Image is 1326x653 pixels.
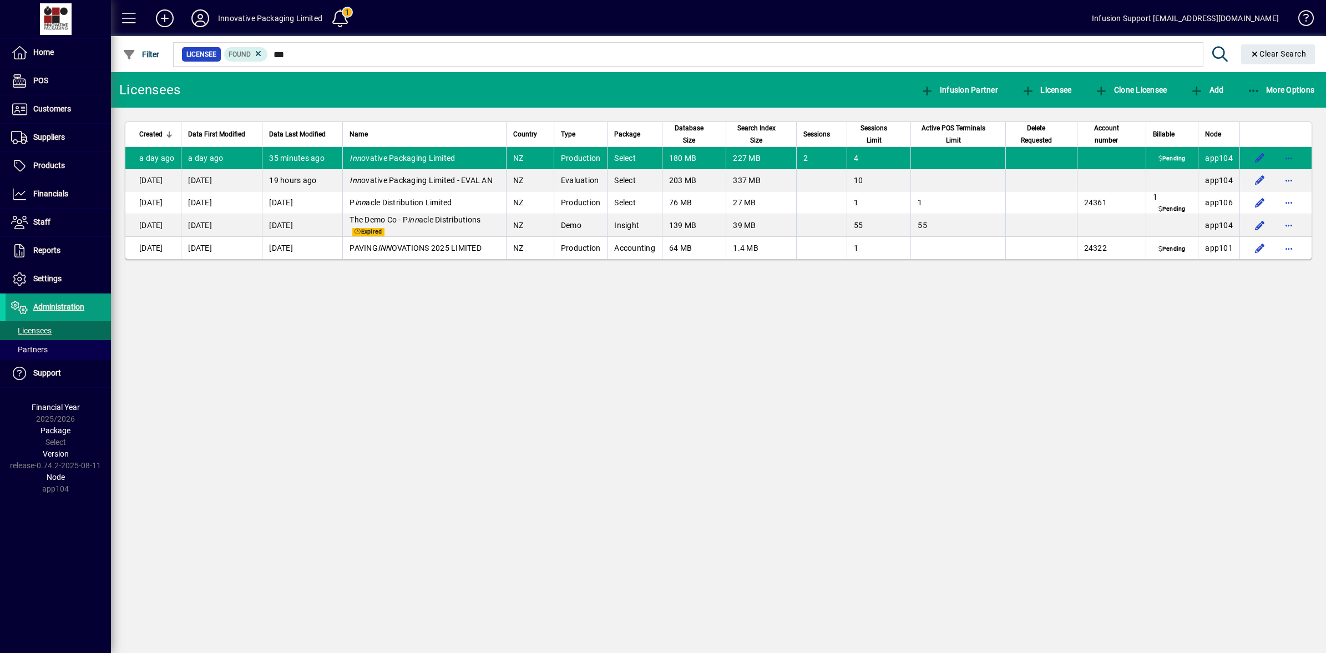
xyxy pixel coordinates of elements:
[726,169,796,191] td: 337 MB
[513,128,547,140] div: Country
[796,147,847,169] td: 2
[918,122,999,146] div: Active POS Terminals Limit
[1156,205,1187,214] span: Pending
[1280,149,1298,167] button: More options
[139,128,174,140] div: Created
[350,154,455,163] span: ovative Packaging Limited
[6,180,111,208] a: Financials
[350,128,368,140] span: Name
[350,198,452,207] span: P acle Distribution Limited
[614,128,640,140] span: Package
[733,122,779,146] span: Search Index Size
[854,122,904,146] div: Sessions Limit
[1021,85,1072,94] span: Licensee
[269,128,326,140] span: Data Last Modified
[733,122,789,146] div: Search Index Size
[262,191,342,214] td: [DATE]
[33,302,84,311] span: Administration
[181,169,262,191] td: [DATE]
[6,237,111,265] a: Reports
[920,85,998,94] span: Infusion Partner
[125,214,181,237] td: [DATE]
[350,244,482,252] span: PAVING OVATIONS 2025 LIMITED
[918,122,989,146] span: Active POS Terminals Limit
[139,128,163,140] span: Created
[669,122,719,146] div: Database Size
[1153,128,1175,140] span: Billable
[1084,122,1140,146] div: Account number
[269,128,336,140] div: Data Last Modified
[119,81,180,99] div: Licensees
[910,214,1005,237] td: 55
[33,161,65,170] span: Products
[1092,9,1279,27] div: Infusion Support [EMAIL_ADDRESS][DOMAIN_NAME]
[803,128,840,140] div: Sessions
[6,360,111,387] a: Support
[1280,171,1298,189] button: More options
[6,67,111,95] a: POS
[614,128,655,140] div: Package
[6,124,111,151] a: Suppliers
[847,147,910,169] td: 4
[1205,154,1233,163] span: app104.prod.infusionbusinesssoftware.com
[506,214,554,237] td: NZ
[561,128,575,140] span: Type
[506,147,554,169] td: NZ
[1205,198,1233,207] span: app106.prod.infusionbusinesssoftware.com
[11,345,48,354] span: Partners
[33,217,50,226] span: Staff
[1280,216,1298,234] button: More options
[262,237,342,259] td: [DATE]
[181,237,262,259] td: [DATE]
[350,154,361,163] em: Inn
[262,169,342,191] td: 19 hours ago
[847,237,910,259] td: 1
[1156,245,1187,254] span: Pending
[125,169,181,191] td: [DATE]
[352,228,384,237] span: Expired
[607,191,662,214] td: Select
[147,8,183,28] button: Add
[1205,128,1233,140] div: Node
[554,237,608,259] td: Production
[847,214,910,237] td: 55
[218,9,322,27] div: Innovative Packaging Limited
[669,122,709,146] span: Database Size
[33,368,61,377] span: Support
[350,215,480,224] span: The Demo Co - P acle Distributions
[11,326,52,335] span: Licensees
[662,169,726,191] td: 203 MB
[607,147,662,169] td: Select
[803,128,830,140] span: Sessions
[1205,244,1233,252] span: app101.prod.infusionbusinesssoftware.com
[1251,149,1269,167] button: Edit
[6,321,111,340] a: Licensees
[224,47,268,62] mat-chip: Found Status: Found
[125,191,181,214] td: [DATE]
[1156,155,1187,164] span: Pending
[1190,85,1223,94] span: Add
[1251,216,1269,234] button: Edit
[662,237,726,259] td: 64 MB
[1146,191,1198,214] td: 1
[1013,122,1060,146] span: Delete Requested
[6,209,111,236] a: Staff
[1244,80,1318,100] button: More Options
[1205,128,1221,140] span: Node
[1084,122,1130,146] span: Account number
[350,128,499,140] div: Name
[125,147,181,169] td: a day ago
[1250,49,1307,58] span: Clear Search
[1280,194,1298,211] button: More options
[506,237,554,259] td: NZ
[1247,85,1315,94] span: More Options
[607,169,662,191] td: Select
[561,128,601,140] div: Type
[188,128,255,140] div: Data First Modified
[513,128,537,140] span: Country
[847,191,910,214] td: 1
[506,191,554,214] td: NZ
[120,44,163,64] button: Filter
[33,246,60,255] span: Reports
[607,237,662,259] td: Accounting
